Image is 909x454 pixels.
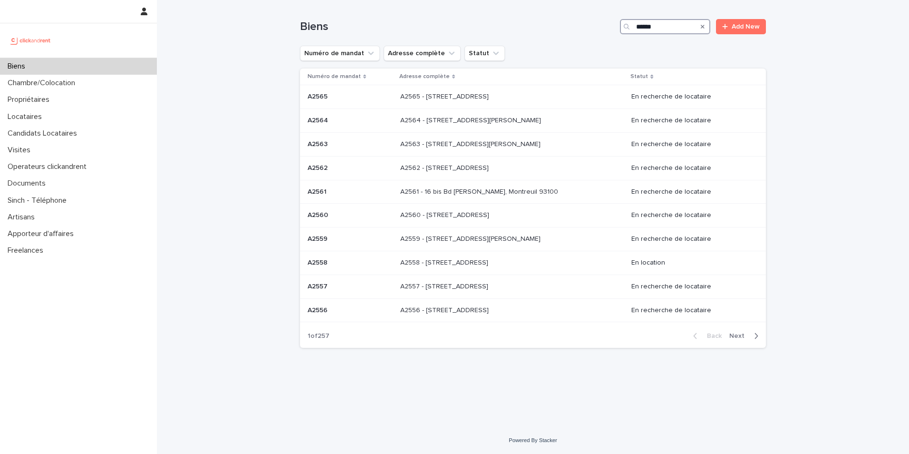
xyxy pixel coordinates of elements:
[725,332,766,340] button: Next
[300,156,766,180] tr: A2562A2562 A2562 - [STREET_ADDRESS]A2562 - [STREET_ADDRESS] En recherche de locataire
[300,275,766,298] tr: A2557A2557 A2557 - [STREET_ADDRESS]A2557 - [STREET_ADDRESS] En recherche de locataire
[400,209,491,219] p: A2560 - [STREET_ADDRESS]
[400,233,542,243] p: A2559 - [STREET_ADDRESS][PERSON_NAME]
[400,305,491,315] p: A2556 - [STREET_ADDRESS]
[300,298,766,322] tr: A2556A2556 A2556 - [STREET_ADDRESS]A2556 - [STREET_ADDRESS] En recherche de locataire
[300,227,766,251] tr: A2559A2559 A2559 - [STREET_ADDRESS][PERSON_NAME]A2559 - [STREET_ADDRESS][PERSON_NAME] En recherch...
[308,281,329,291] p: A2557
[308,209,330,219] p: A2560
[308,71,361,82] p: Numéro de mandat
[631,164,751,172] p: En recherche de locataire
[300,85,766,109] tr: A2565A2565 A2565 - [STREET_ADDRESS]A2565 - [STREET_ADDRESS] En recherche de locataire
[4,95,57,104] p: Propriétaires
[631,235,751,243] p: En recherche de locataire
[631,259,751,267] p: En location
[400,91,491,101] p: A2565 - [STREET_ADDRESS]
[300,20,616,34] h1: Biens
[631,93,751,101] p: En recherche de locataire
[630,71,648,82] p: Statut
[308,305,329,315] p: A2556
[4,112,49,121] p: Locataires
[4,229,81,238] p: Apporteur d'affaires
[631,140,751,148] p: En recherche de locataire
[308,186,329,196] p: A2561
[4,79,83,88] p: Chambre/Colocation
[308,233,329,243] p: A2559
[400,162,491,172] p: A2562 - [STREET_ADDRESS]
[400,186,560,196] p: A2561 - 16 bis Bd [PERSON_NAME], Montreuil 93100
[400,281,490,291] p: A2557 - [STREET_ADDRESS]
[631,306,751,315] p: En recherche de locataire
[399,71,450,82] p: Adresse complète
[308,138,329,148] p: A2563
[631,283,751,291] p: En recherche de locataire
[686,332,725,340] button: Back
[8,31,54,50] img: UCB0brd3T0yccxBKYDjQ
[400,115,543,125] p: A2564 - [STREET_ADDRESS][PERSON_NAME]
[464,46,505,61] button: Statut
[4,129,85,138] p: Candidats Locataires
[4,62,33,71] p: Biens
[300,180,766,204] tr: A2561A2561 A2561 - 16 bis Bd [PERSON_NAME], Montreuil 93100A2561 - 16 bis Bd [PERSON_NAME], Montr...
[308,257,329,267] p: A2558
[716,19,766,34] a: Add New
[631,211,751,219] p: En recherche de locataire
[631,117,751,125] p: En recherche de locataire
[384,46,461,61] button: Adresse complète
[4,213,42,222] p: Artisans
[509,437,557,443] a: Powered By Stacker
[4,146,38,155] p: Visites
[4,162,94,171] p: Operateurs clickandrent
[732,23,760,30] span: Add New
[308,162,329,172] p: A2562
[701,333,722,339] span: Back
[300,46,380,61] button: Numéro de mandat
[400,138,542,148] p: A2563 - 781 Avenue de Monsieur Teste, Montpellier 34070
[4,196,74,205] p: Sinch - Téléphone
[308,115,330,125] p: A2564
[300,132,766,156] tr: A2563A2563 A2563 - [STREET_ADDRESS][PERSON_NAME]A2563 - [STREET_ADDRESS][PERSON_NAME] En recherch...
[308,91,329,101] p: A2565
[4,179,53,188] p: Documents
[300,109,766,133] tr: A2564A2564 A2564 - [STREET_ADDRESS][PERSON_NAME]A2564 - [STREET_ADDRESS][PERSON_NAME] En recherch...
[300,325,337,348] p: 1 of 257
[300,204,766,227] tr: A2560A2560 A2560 - [STREET_ADDRESS]A2560 - [STREET_ADDRESS] En recherche de locataire
[4,246,51,255] p: Freelances
[729,333,750,339] span: Next
[620,19,710,34] input: Search
[631,188,751,196] p: En recherche de locataire
[400,257,490,267] p: A2558 - [STREET_ADDRESS]
[300,251,766,275] tr: A2558A2558 A2558 - [STREET_ADDRESS]A2558 - [STREET_ADDRESS] En location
